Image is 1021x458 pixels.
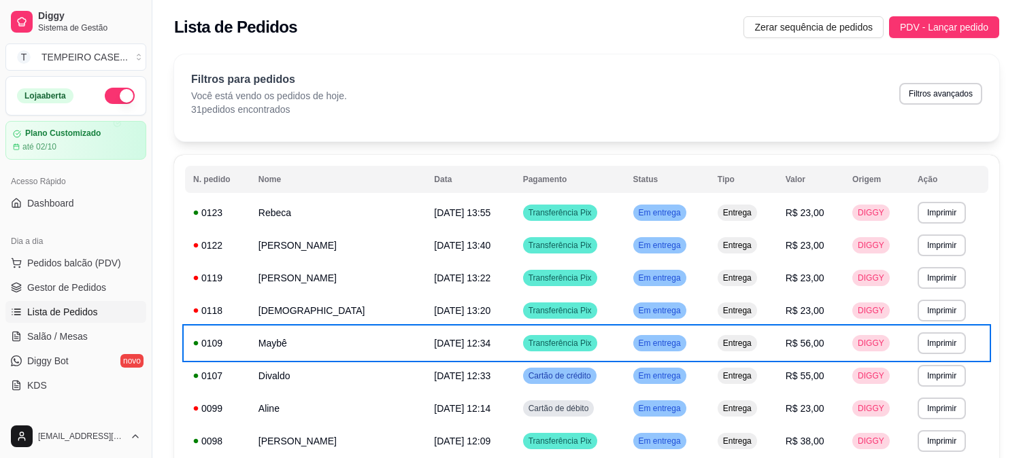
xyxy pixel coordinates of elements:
span: [DATE] 12:14 [434,403,490,414]
span: R$ 23,00 [786,207,824,218]
span: KDS [27,378,47,392]
button: Zerar sequência de pedidos [743,16,884,38]
article: Plano Customizado [25,128,101,139]
span: Gestor de Pedidos [27,281,106,294]
span: Pedidos balcão (PDV) [27,256,121,270]
td: [PERSON_NAME] [250,262,426,294]
th: Data [426,166,514,193]
span: [DATE] 13:20 [434,305,490,316]
span: Entrega [720,370,754,381]
span: Entrega [720,436,754,446]
span: [DATE] 12:09 [434,436,490,446]
button: Imprimir [918,430,966,452]
span: [DATE] 12:33 [434,370,490,381]
span: PDV - Lançar pedido [900,20,988,35]
span: Cartão de crédito [526,370,594,381]
span: Entrega [720,272,754,283]
div: Catálogo [5,412,146,434]
a: Lista de Pedidos [5,301,146,323]
td: [DEMOGRAPHIC_DATA] [250,294,426,327]
div: 0109 [193,336,242,350]
span: R$ 23,00 [786,240,824,251]
td: Maybê [250,327,426,359]
a: Diggy Botnovo [5,350,146,372]
button: Imprimir [918,332,966,354]
span: DIGGY [855,272,887,283]
span: Sistema de Gestão [38,22,141,33]
span: Entrega [720,338,754,349]
span: R$ 55,00 [786,370,824,381]
div: TEMPEIRO CASE ... [41,50,128,64]
button: PDV - Lançar pedido [889,16,999,38]
div: 0119 [193,271,242,285]
button: Imprimir [918,398,966,419]
span: Em entrega [636,403,684,414]
span: Em entrega [636,240,684,251]
td: Aline [250,392,426,425]
td: [PERSON_NAME] [250,229,426,262]
button: Pedidos balcão (PDV) [5,252,146,274]
p: 31 pedidos encontrados [191,103,347,116]
button: [EMAIL_ADDRESS][DOMAIN_NAME] [5,420,146,453]
th: Pagamento [515,166,625,193]
button: Imprimir [918,267,966,289]
span: Em entrega [636,338,684,349]
span: R$ 38,00 [786,436,824,446]
span: DIGGY [855,403,887,414]
th: N. pedido [185,166,250,193]
span: Em entrega [636,207,684,218]
span: DIGGY [855,338,887,349]
a: Gestor de Pedidos [5,277,146,298]
div: 0107 [193,369,242,383]
span: Transferência Pix [526,207,595,218]
span: Dashboard [27,196,74,210]
th: Nome [250,166,426,193]
div: 0122 [193,239,242,252]
span: DIGGY [855,370,887,381]
th: Status [625,166,709,193]
div: 0099 [193,402,242,415]
span: Diggy Bot [27,354,69,368]
button: Imprimir [918,365,966,387]
div: Dia a dia [5,230,146,252]
span: Em entrega [636,370,684,381]
span: [DATE] 13:40 [434,240,490,251]
button: Imprimir [918,234,966,256]
a: KDS [5,374,146,396]
span: Entrega [720,305,754,316]
span: Em entrega [636,305,684,316]
span: Transferência Pix [526,272,595,283]
span: Entrega [720,403,754,414]
td: Divaldo [250,359,426,392]
span: [DATE] 13:22 [434,272,490,283]
span: DIGGY [855,207,887,218]
h2: Lista de Pedidos [174,16,297,38]
span: DIGGY [855,436,887,446]
span: Em entrega [636,272,684,283]
div: Loja aberta [17,88,73,103]
button: Imprimir [918,300,966,321]
span: T [17,50,31,64]
span: DIGGY [855,305,887,316]
span: [DATE] 13:55 [434,207,490,218]
button: Alterar Status [105,88,135,104]
a: Dashboard [5,192,146,214]
span: Entrega [720,207,754,218]
span: R$ 56,00 [786,338,824,349]
span: Transferência Pix [526,436,595,446]
a: DiggySistema de Gestão [5,5,146,38]
span: Transferência Pix [526,305,595,316]
span: Zerar sequência de pedidos [754,20,873,35]
td: [PERSON_NAME] [250,425,426,457]
a: Salão / Mesas [5,325,146,347]
span: Lista de Pedidos [27,305,98,319]
th: Tipo [709,166,777,193]
th: Valor [777,166,844,193]
span: Salão / Mesas [27,330,88,343]
th: Ação [909,166,988,193]
div: 0098 [193,434,242,448]
span: Transferência Pix [526,240,595,251]
p: Filtros para pedidos [191,71,347,88]
span: Diggy [38,10,141,22]
div: 0123 [193,206,242,219]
